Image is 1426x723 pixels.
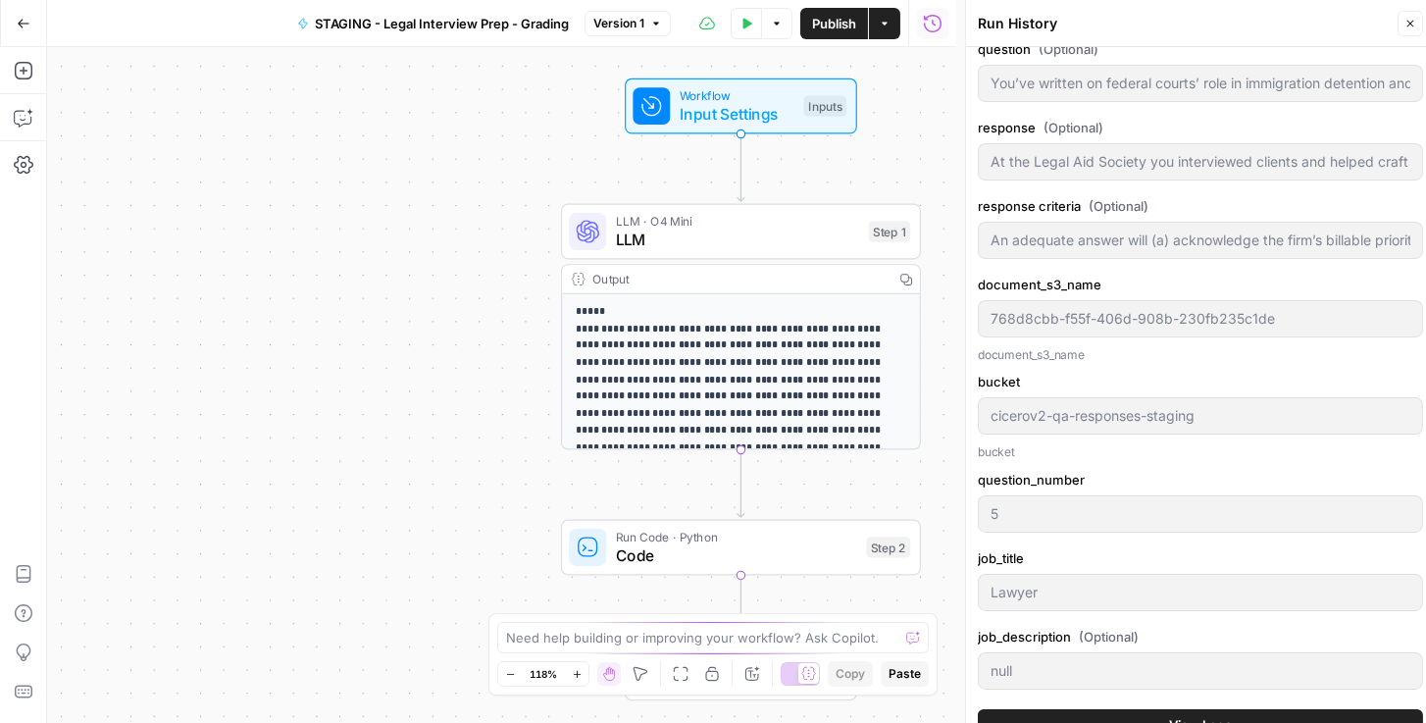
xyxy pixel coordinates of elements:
label: response criteria [978,196,1423,216]
span: STAGING - Legal Interview Prep - Grading [315,14,569,33]
span: Version 1 [593,15,644,32]
div: Inputs [803,95,846,116]
span: (Optional) [1039,39,1098,59]
label: document_s3_name [978,275,1423,294]
p: bucket [978,442,1423,462]
button: Paste [881,661,929,687]
div: Step 2 [866,537,910,557]
span: Paste [889,665,921,683]
div: Step 1 [869,221,911,241]
div: Output [592,270,885,288]
div: Single OutputOutputEnd [561,645,921,700]
g: Edge from step_1 to step_2 [738,449,744,517]
p: document_s3_name [978,345,1423,365]
span: LLM [616,228,860,251]
button: STAGING - Legal Interview Prep - Grading [285,8,581,39]
span: LLM · O4 Mini [616,212,860,231]
button: Copy [828,661,873,687]
button: Publish [800,8,868,39]
g: Edge from step_2 to end [738,575,744,643]
label: question [978,39,1423,59]
span: Code [616,543,857,567]
label: job_title [978,548,1423,568]
span: Publish [812,14,856,33]
span: (Optional) [1079,627,1139,646]
label: question_number [978,470,1423,490]
label: bucket [978,372,1423,391]
label: response [978,118,1423,137]
div: Run Code · PythonCodeStep 2 [561,520,921,576]
span: Run Code · Python [616,528,857,546]
label: job_description [978,627,1423,646]
span: Input Settings [680,103,794,127]
span: (Optional) [1089,196,1148,216]
div: WorkflowInput SettingsInputs [561,78,921,134]
span: Workflow [680,86,794,105]
g: Edge from start to step_1 [738,133,744,201]
button: Version 1 [585,11,671,36]
span: (Optional) [1044,118,1103,137]
span: Copy [836,665,865,683]
span: 118% [530,666,557,682]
